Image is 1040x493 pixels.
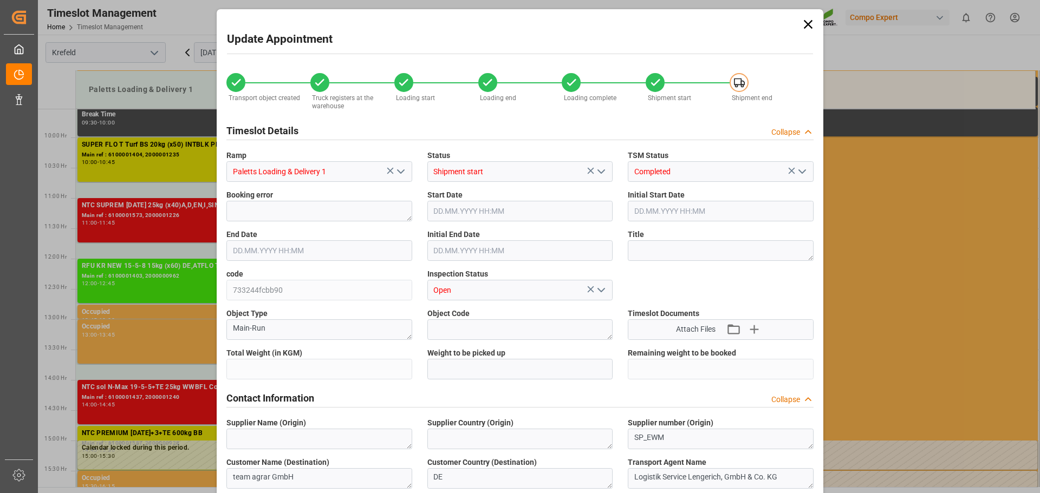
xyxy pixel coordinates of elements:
[628,468,814,489] textarea: Logistik Service Lengerich, GmbH & Co. KG
[480,94,516,102] span: Loading end
[392,163,408,180] button: open menu
[226,123,298,138] h2: Timeslot Details
[628,229,644,240] span: Title
[793,163,809,180] button: open menu
[226,347,302,359] span: Total Weight (in KGM)
[648,94,691,102] span: Shipment start
[226,468,412,489] textarea: team agrar GmbH
[427,229,480,240] span: Initial End Date
[593,163,609,180] button: open menu
[427,268,488,280] span: Inspection Status
[564,94,616,102] span: Loading complete
[312,94,373,110] span: Truck registers at the warehouse
[226,268,243,280] span: code
[226,240,412,261] input: DD.MM.YYYY HH:MM
[427,189,463,201] span: Start Date
[771,394,800,405] div: Collapse
[427,417,513,429] span: Supplier Country (Origin)
[427,457,537,468] span: Customer Country (Destination)
[396,94,435,102] span: Loading start
[732,94,772,102] span: Shipment end
[226,150,246,161] span: Ramp
[628,347,736,359] span: Remaining weight to be booked
[628,457,706,468] span: Transport Agent Name
[628,308,699,319] span: Timeslot Documents
[226,391,314,405] h2: Contact Information
[628,429,814,449] textarea: SP_EWM
[628,201,814,221] input: DD.MM.YYYY HH:MM
[628,189,685,201] span: Initial Start Date
[226,457,329,468] span: Customer Name (Destination)
[226,308,268,319] span: Object Type
[227,31,333,48] h2: Update Appointment
[427,468,613,489] textarea: DE
[676,324,716,335] span: Attach Files
[226,319,412,340] textarea: Main-Run
[427,240,613,261] input: DD.MM.YYYY HH:MM
[427,347,505,359] span: Weight to be picked up
[427,308,470,319] span: Object Code
[427,150,450,161] span: Status
[226,161,412,182] input: Type to search/select
[628,150,668,161] span: TSM Status
[229,94,300,102] span: Transport object created
[427,161,613,182] input: Type to search/select
[427,201,613,221] input: DD.MM.YYYY HH:MM
[226,229,257,240] span: End Date
[226,189,273,201] span: Booking error
[771,127,800,138] div: Collapse
[226,417,306,429] span: Supplier Name (Origin)
[628,417,713,429] span: Supplier number (Origin)
[593,282,609,299] button: open menu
